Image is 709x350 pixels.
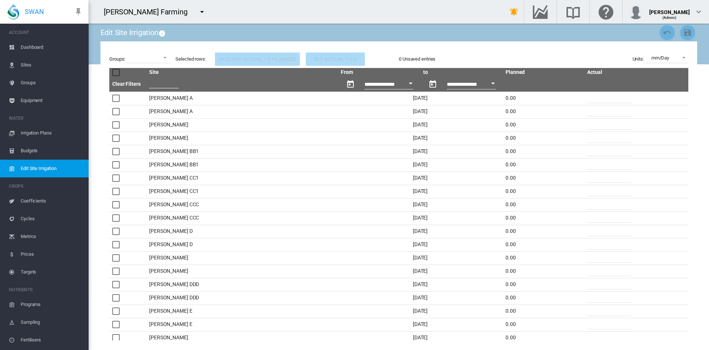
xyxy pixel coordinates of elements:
div: 0.00 [506,321,581,328]
md-icon: Search the knowledge base [564,7,582,16]
span: WATER [9,112,83,124]
span: Sites [21,56,83,74]
div: mm/Day [651,55,669,61]
span: SWAN [25,7,44,16]
md-icon: icon-chevron-down [694,7,703,16]
div: 0.00 [506,334,581,341]
td: [DATE] [338,92,503,105]
span: Prices [21,245,83,263]
td: [PERSON_NAME] DDD [146,278,338,291]
td: [DATE] [338,132,503,145]
div: 0.00 [506,174,581,182]
td: [DATE] [338,318,503,331]
label: Groups: [109,56,125,62]
span: Coefficients [21,192,83,210]
div: [PERSON_NAME] [649,6,690,13]
md-icon: icon-pin [74,7,83,16]
div: 0.00 [506,241,581,248]
td: [DATE] [338,105,503,118]
button: Cancel Changes [660,25,675,40]
button: Restore actual to planned [215,52,300,66]
md-icon: Go to the Data Hub [531,7,549,16]
td: [DATE] [338,171,503,185]
md-icon: This page allows for manual correction to flow records for sites that are setup for Planned Irrig... [158,29,167,38]
div: 0.00 [506,135,581,142]
td: [DATE] [338,145,503,158]
td: [PERSON_NAME] CCC [146,211,338,225]
div: 0.00 [506,121,581,129]
td: [PERSON_NAME] D [146,238,338,251]
div: 0.00 [506,307,581,315]
td: [PERSON_NAME] [146,331,338,344]
span: NUTRIENTS [9,284,83,296]
md-icon: icon-undo [663,28,672,37]
div: 0.00 [506,254,581,262]
span: Sampling [21,313,83,331]
span: Targets [21,263,83,281]
span: CROPS [9,180,83,192]
span: Fertilisers [21,331,83,349]
img: SWAN-Landscape-Logo-Colour-drop.png [7,4,19,20]
div: 0.00 [506,95,581,102]
span: ACCOUNT [9,27,83,38]
span: Cycles [21,210,83,228]
label: Units: [633,56,644,62]
button: md-calendar [343,77,358,92]
td: [PERSON_NAME] E [146,318,338,331]
img: profile.jpg [628,4,643,19]
th: Actual [584,68,640,77]
md-icon: Click here for help [597,7,615,16]
td: [DATE] [338,331,503,344]
div: Edit Site Irrigation [100,27,167,38]
a: Clear Filters [112,81,141,87]
md-icon: icon-menu-down [198,7,206,16]
div: 0.00 [506,188,581,195]
span: (Admin) [662,16,677,20]
div: [PERSON_NAME] Farming [104,7,194,17]
button: Open calendar [486,77,500,90]
td: [PERSON_NAME] [146,251,338,265]
td: [PERSON_NAME] CCC [146,198,338,211]
td: [DATE] [338,291,503,305]
md-icon: icon-bell-ring [510,7,518,16]
td: [PERSON_NAME] E [146,305,338,318]
td: [DATE] [338,185,503,198]
td: [PERSON_NAME] [146,265,338,278]
td: [DATE] [338,305,503,318]
div: 0.00 [506,294,581,302]
td: [DATE] [338,158,503,171]
button: icon-menu-down [195,4,209,19]
td: [PERSON_NAME] DDD [146,291,338,305]
span: Groups [21,74,83,92]
div: Selected rows: [175,56,206,62]
div: 0.00 [506,268,581,275]
button: Set actual to 0 [306,52,365,66]
md-icon: icon-content-save [683,28,692,37]
div: 0 Unsaved entries [399,56,435,62]
td: [PERSON_NAME] [146,118,338,132]
th: Planned [503,68,584,77]
td: [DATE] [338,198,503,211]
td: [PERSON_NAME] BB1 [146,145,338,158]
button: Open calendar [404,77,417,90]
div: 0.00 [506,214,581,222]
td: [PERSON_NAME] [146,132,338,145]
td: [DATE] [338,251,503,265]
span: Dashboard [21,38,83,56]
th: From [338,68,420,77]
button: icon-bell-ring [507,4,521,19]
button: Save Changes [680,25,695,40]
td: [DATE] [338,265,503,278]
div: 0.00 [506,108,581,115]
span: Metrics [21,228,83,245]
td: [PERSON_NAME] D [146,225,338,238]
span: Programs [21,296,83,313]
button: md-calendar [425,77,440,92]
td: [PERSON_NAME] A [146,105,338,118]
div: 0.00 [506,148,581,155]
span: Equipment [21,92,83,109]
th: Site [146,68,338,77]
td: [DATE] [338,238,503,251]
span: Budgets [21,142,83,160]
div: 0.00 [506,228,581,235]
